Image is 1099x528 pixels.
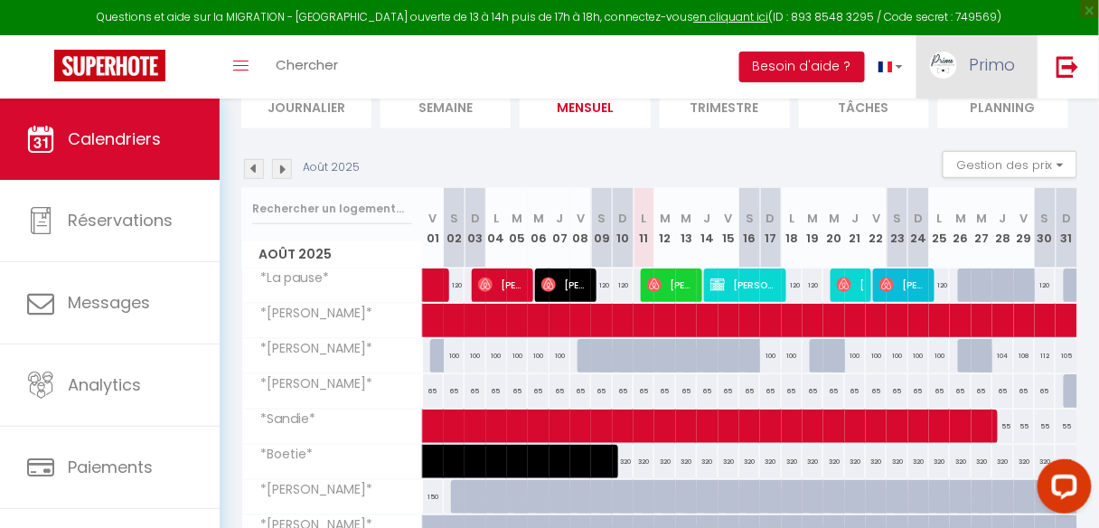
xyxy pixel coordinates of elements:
[450,210,458,227] abbr: S
[803,269,823,302] div: 120
[782,269,803,302] div: 120
[739,188,760,269] th: 16
[245,339,378,359] span: *[PERSON_NAME]*
[799,84,929,128] li: Tâches
[68,127,161,150] span: Calendriers
[245,269,334,288] span: *La pause*
[634,188,654,269] th: 11
[507,374,528,408] div: 65
[507,188,528,269] th: 05
[760,339,781,372] div: 100
[528,374,549,408] div: 65
[68,373,141,396] span: Analytics
[845,445,866,478] div: 320
[618,210,627,227] abbr: D
[938,84,1068,128] li: Planning
[676,374,697,408] div: 65
[704,210,711,227] abbr: J
[697,374,718,408] div: 65
[654,188,675,269] th: 12
[654,374,675,408] div: 65
[969,53,1015,76] span: Primo
[972,188,992,269] th: 27
[528,188,549,269] th: 06
[992,339,1013,372] div: 104
[916,35,1038,99] a: ... Primo
[1020,210,1029,227] abbr: V
[68,456,153,478] span: Paiements
[660,84,790,128] li: Trimestre
[241,84,371,128] li: Journalier
[444,374,465,408] div: 65
[887,445,907,478] div: 320
[887,188,907,269] th: 23
[803,374,823,408] div: 65
[950,445,971,478] div: 320
[570,188,591,269] th: 08
[789,210,794,227] abbr: L
[1056,445,1077,478] div: 320
[380,84,511,128] li: Semaine
[512,210,523,227] abbr: M
[68,209,173,231] span: Réservations
[908,339,929,372] div: 100
[803,188,823,269] th: 19
[1014,374,1035,408] div: 65
[262,35,352,99] a: Chercher
[598,210,606,227] abbr: S
[478,268,527,302] span: [PERSON_NAME]
[866,339,887,372] div: 100
[681,210,691,227] abbr: M
[444,188,465,269] th: 02
[507,339,528,372] div: 100
[471,210,480,227] abbr: D
[1035,269,1056,302] div: 120
[577,210,585,227] abbr: V
[1014,339,1035,372] div: 108
[929,269,950,302] div: 120
[929,374,950,408] div: 65
[303,159,360,176] p: Août 2025
[782,188,803,269] th: 18
[465,374,485,408] div: 65
[647,268,696,302] span: [PERSON_NAME]
[660,210,671,227] abbr: M
[879,268,928,302] span: [PERSON_NAME]
[872,210,880,227] abbr: V
[908,188,929,269] th: 24
[634,374,654,408] div: 65
[929,445,950,478] div: 320
[676,188,697,269] th: 13
[845,339,866,372] div: 100
[591,188,612,269] th: 09
[929,188,950,269] th: 25
[1000,210,1007,227] abbr: J
[1041,210,1049,227] abbr: S
[54,50,165,81] img: Super Booking
[549,339,570,372] div: 100
[972,374,992,408] div: 65
[429,210,437,227] abbr: V
[992,188,1013,269] th: 28
[697,188,718,269] th: 14
[746,210,754,227] abbr: S
[930,52,957,79] img: ...
[444,339,465,372] div: 100
[245,480,378,500] span: *[PERSON_NAME]*
[992,445,1013,478] div: 320
[68,291,150,314] span: Messages
[1057,55,1079,78] img: logout
[549,374,570,408] div: 65
[908,374,929,408] div: 65
[823,445,844,478] div: 320
[719,188,739,269] th: 15
[866,188,887,269] th: 22
[570,374,591,408] div: 65
[1014,445,1035,478] div: 320
[937,210,943,227] abbr: L
[943,151,1077,178] button: Gestion des prix
[549,188,570,269] th: 07
[1056,188,1077,269] th: 31
[520,84,650,128] li: Mensuel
